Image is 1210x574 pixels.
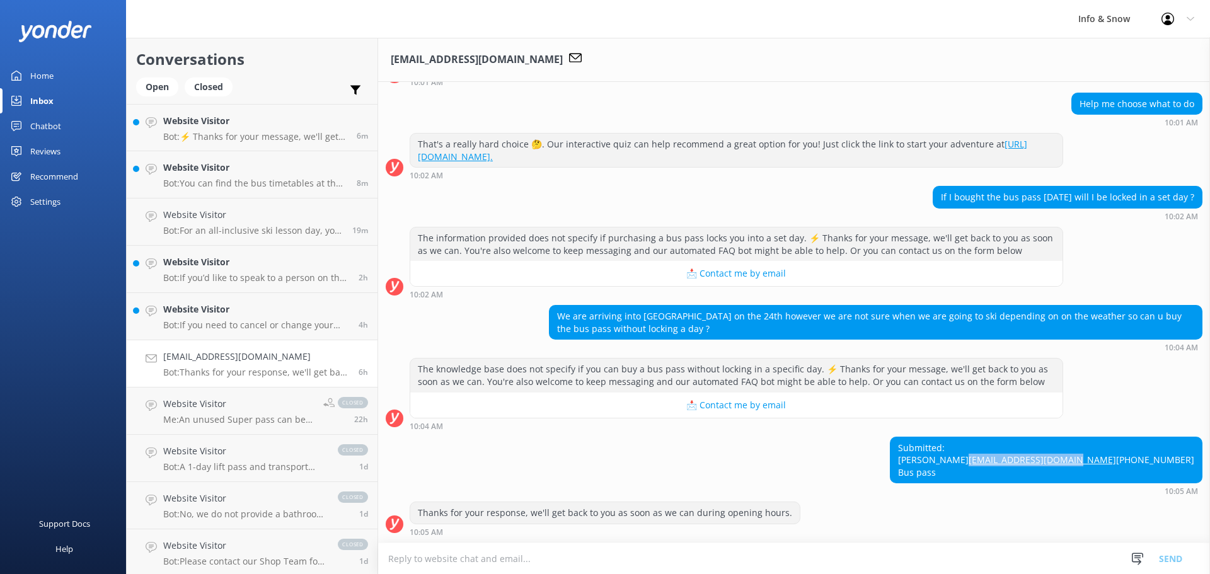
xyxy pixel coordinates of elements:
div: Help me choose what to do [1072,93,1202,115]
p: Bot: For an all-inclusive ski lesson day, you can explore our snow packages that combine lift tic... [163,225,343,236]
a: Open [136,79,185,93]
a: Website VisitorBot:A 1-day lift pass and transport with equipment rentals costs $257.00 NZD.closed1d [127,435,377,482]
div: 10:05am 10-Aug-2025 (UTC +12:00) Pacific/Auckland [410,527,800,536]
div: Thanks for your response, we'll get back to you as soon as we can during opening hours. [410,502,800,524]
strong: 10:02 AM [410,291,443,299]
strong: 10:02 AM [1165,213,1198,221]
div: Home [30,63,54,88]
a: Website VisitorMe:An unused Super pass can be redeemed for $75.00 NZD or more, depending on the a... [127,387,377,435]
a: Website VisitorBot:No, we do not provide a bathroom on our shuttle. We recommend that guests use ... [127,482,377,529]
a: Website VisitorBot:⚡ Thanks for your message, we'll get back to you as soon as we can. You're als... [127,104,377,151]
div: Submitted: [PERSON_NAME] [PHONE_NUMBER] Bus pass [890,437,1202,483]
h4: Website Visitor [163,302,349,316]
div: Open [136,77,178,96]
span: 03:58pm 10-Aug-2025 (UTC +12:00) Pacific/Auckland [352,225,368,236]
a: Website VisitorBot:If you need to cancel or change your booking, please contact the team on [PHON... [127,293,377,340]
p: Bot: You can find the bus timetables at the following links: - Timetable Brochure: [URL][DOMAIN_N... [163,178,347,189]
span: closed [338,397,368,408]
p: Me: An unused Super pass can be redeemed for $75.00 NZD or more, depending on the age of the pass... [163,414,314,425]
div: 10:04am 10-Aug-2025 (UTC +12:00) Pacific/Auckland [549,343,1202,352]
div: 10:02am 10-Aug-2025 (UTC +12:00) Pacific/Auckland [410,171,1063,180]
div: Closed [185,77,233,96]
a: Website VisitorBot:If you’d like to speak to a person on the Info & Snow team, please call [PHONE... [127,246,377,293]
span: 06:14pm 09-Aug-2025 (UTC +12:00) Pacific/Auckland [354,414,368,425]
div: The information provided does not specify if purchasing a bus pass locks you into a set day. ⚡ Th... [410,227,1063,261]
a: Closed [185,79,239,93]
h4: [EMAIL_ADDRESS][DOMAIN_NAME] [163,350,349,364]
h4: Website Visitor [163,491,325,505]
span: 12:12pm 09-Aug-2025 (UTC +12:00) Pacific/Auckland [359,556,368,566]
div: Support Docs [39,511,90,536]
p: Bot: No, we do not provide a bathroom on our shuttle. We recommend that guests use the facilities... [163,508,325,520]
div: 10:01am 10-Aug-2025 (UTC +12:00) Pacific/Auckland [410,77,1040,86]
h3: [EMAIL_ADDRESS][DOMAIN_NAME] [391,52,563,68]
p: Bot: A 1-day lift pass and transport with equipment rentals costs $257.00 NZD. [163,461,325,473]
div: 10:05am 10-Aug-2025 (UTC +12:00) Pacific/Auckland [890,486,1202,495]
h4: Website Visitor [163,161,347,175]
button: 📩 Contact me by email [410,393,1063,418]
div: We are arriving into [GEOGRAPHIC_DATA] on the 24th however we are not sure when we are going to s... [550,306,1202,339]
strong: 10:04 AM [410,423,443,430]
div: Chatbot [30,113,61,139]
div: 10:01am 10-Aug-2025 (UTC +12:00) Pacific/Auckland [1071,118,1202,127]
strong: 10:01 AM [410,79,443,86]
a: [EMAIL_ADDRESS][DOMAIN_NAME] [969,454,1116,466]
span: closed [338,444,368,456]
strong: 10:05 AM [1165,488,1198,495]
div: 10:02am 10-Aug-2025 (UTC +12:00) Pacific/Auckland [410,290,1063,299]
p: Bot: Please contact our Shop Team for bus pick-up changes at [PHONE_NUMBER], or email us at [EMAI... [163,556,325,567]
h4: Website Visitor [163,255,349,269]
h2: Conversations [136,47,368,71]
a: [URL][DOMAIN_NAME]. [418,138,1027,163]
h4: Website Visitor [163,208,343,222]
button: 📩 Contact me by email [410,261,1063,286]
p: Bot: If you need to cancel or change your booking, please contact the team on [PHONE_NUMBER], [PH... [163,319,349,331]
a: Website VisitorBot:For an all-inclusive ski lesson day, you can explore our snow packages that co... [127,198,377,246]
span: 10:05am 10-Aug-2025 (UTC +12:00) Pacific/Auckland [359,367,368,377]
div: That's a really hard choice 🤔. Our interactive quiz can help recommend a great option for you! Ju... [410,134,1063,167]
div: If I bought the bus pass [DATE] will I be locked in a set day ? [933,187,1202,208]
span: 02:41pm 09-Aug-2025 (UTC +12:00) Pacific/Auckland [359,461,368,472]
img: yonder-white-logo.png [19,21,91,42]
span: 04:10pm 10-Aug-2025 (UTC +12:00) Pacific/Auckland [357,130,368,141]
div: Inbox [30,88,54,113]
h4: Website Visitor [163,114,347,128]
strong: 10:04 AM [1165,344,1198,352]
div: 10:02am 10-Aug-2025 (UTC +12:00) Pacific/Auckland [933,212,1202,221]
div: The knowledge base does not specify if you can buy a bus pass without locking in a specific day. ... [410,359,1063,392]
strong: 10:05 AM [410,529,443,536]
div: 10:04am 10-Aug-2025 (UTC +12:00) Pacific/Auckland [410,422,1063,430]
a: Website VisitorBot:You can find the bus timetables at the following links: - Timetable Brochure: ... [127,151,377,198]
strong: 10:02 AM [410,172,443,180]
div: Help [55,536,73,561]
div: Settings [30,189,60,214]
a: [EMAIL_ADDRESS][DOMAIN_NAME]Bot:Thanks for your response, we'll get back to you as soon as we can... [127,340,377,387]
span: 01:54pm 09-Aug-2025 (UTC +12:00) Pacific/Auckland [359,508,368,519]
strong: 10:01 AM [1165,119,1198,127]
p: Bot: Thanks for your response, we'll get back to you as soon as we can during opening hours. [163,367,349,378]
p: Bot: ⚡ Thanks for your message, we'll get back to you as soon as we can. You're also welcome to k... [163,131,347,142]
div: Recommend [30,164,78,189]
span: 11:32am 10-Aug-2025 (UTC +12:00) Pacific/Auckland [359,319,368,330]
span: closed [338,539,368,550]
h4: Website Visitor [163,397,314,411]
span: closed [338,491,368,503]
h4: Website Visitor [163,539,325,553]
h4: Website Visitor [163,444,325,458]
p: Bot: If you’d like to speak to a person on the Info & Snow team, please call [PHONE_NUMBER] or em... [163,272,349,284]
div: Reviews [30,139,60,164]
span: 01:55pm 10-Aug-2025 (UTC +12:00) Pacific/Auckland [359,272,368,283]
span: 04:09pm 10-Aug-2025 (UTC +12:00) Pacific/Auckland [357,178,368,188]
